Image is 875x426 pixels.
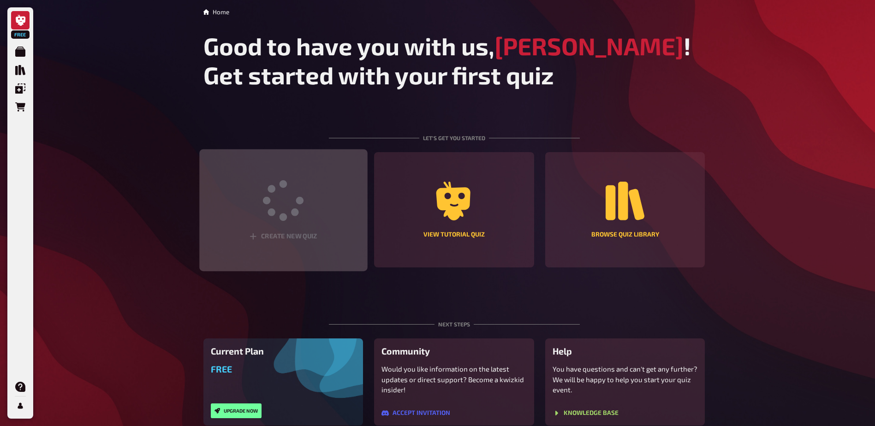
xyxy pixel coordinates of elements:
[381,410,450,418] a: Accept invitation
[591,231,659,238] div: Browse Quiz Library
[545,152,705,267] button: Browse Quiz Library
[329,112,580,152] div: Let's get you started
[12,32,29,37] span: Free
[211,403,262,418] button: Upgrade now
[553,346,698,356] h3: Help
[211,364,232,374] span: Free
[374,152,534,267] button: View tutorial quiz
[381,346,527,356] h3: Community
[553,410,619,418] a: Knowledge Base
[381,409,450,417] button: Accept invitation
[423,231,485,238] div: View tutorial quiz
[213,7,229,17] li: Home
[553,364,698,395] p: You have questions and can't get any further? We will be happy to help you start your quiz event.
[203,31,705,89] h1: Good to have you with us, ! Get started with your first quiz
[199,149,367,272] button: Create new quiz
[494,31,684,60] span: [PERSON_NAME]
[381,364,527,395] p: Would you like information on the latest updates or direct support? Become a kwizkid insider!
[553,409,619,417] button: Knowledge Base
[329,298,580,338] div: Next steps
[249,233,317,241] div: Create new quiz
[211,346,356,356] h3: Current Plan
